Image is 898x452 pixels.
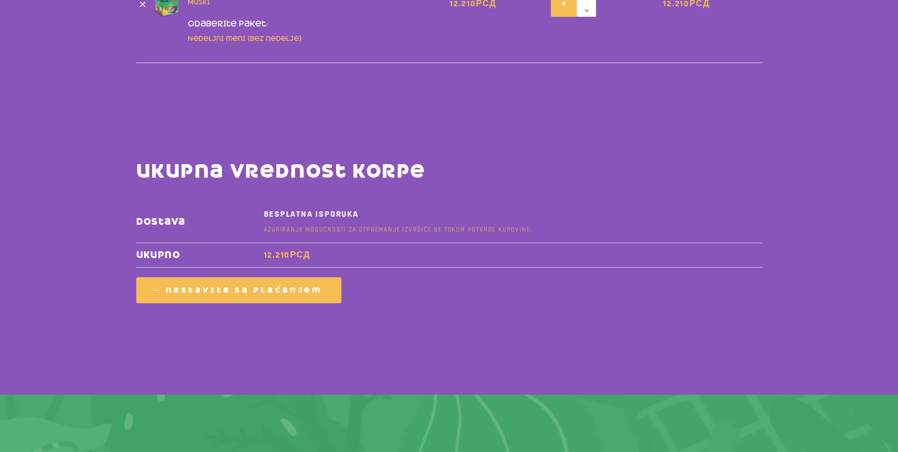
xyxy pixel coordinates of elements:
dt: Odaberite Paket: [188,19,447,29]
th: Ukupno [136,243,261,268]
span: Ažuriranje mogućnosti za otpremanje izvršiće se tokom potvrde kupovine. [264,226,533,233]
label: Besplatna isporuka [264,208,762,220]
p: Nedeljni meni (bez nedelje) [188,34,436,44]
h2: Ukupna vrednost korpe [136,163,762,181]
th: Dostava [136,201,261,243]
span: рсд [290,249,311,260]
bdi: 12.210 [264,249,311,260]
a: Nastavite sa plaćanjem [136,277,342,303]
span: Nastavite sa plaćanjem [166,286,323,295]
